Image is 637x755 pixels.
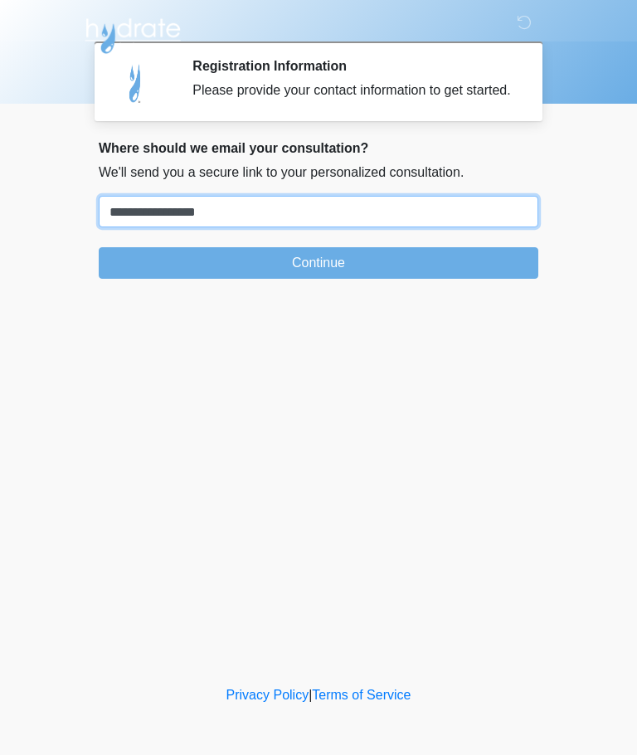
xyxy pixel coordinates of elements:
h2: Where should we email your consultation? [99,140,538,156]
img: Agent Avatar [111,58,161,108]
div: Please provide your contact information to get started. [192,80,513,100]
a: Privacy Policy [226,688,309,702]
a: | [309,688,312,702]
button: Continue [99,247,538,279]
a: Terms of Service [312,688,411,702]
p: We'll send you a secure link to your personalized consultation. [99,163,538,183]
img: Hydrate IV Bar - Arcadia Logo [82,12,183,55]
